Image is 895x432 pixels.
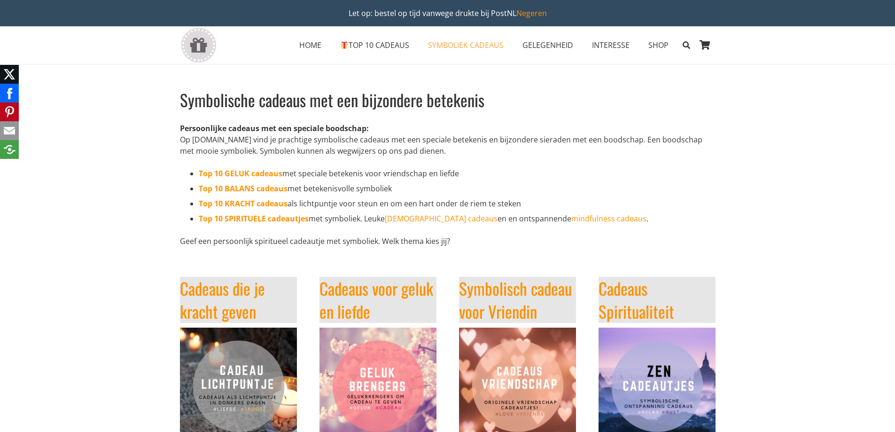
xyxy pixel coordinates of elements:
span: SYMBOLIEK CADEAUS [428,40,504,50]
li: met symboliek. Leuke en en ontspannende . [199,213,716,224]
a: Top 10 KRACHT cadeaus [199,198,288,209]
a: HOMEHOME Menu [290,33,331,57]
a: GELEGENHEIDGELEGENHEID Menu [513,33,583,57]
a: Winkelwagen [695,26,716,64]
strong: Persoonlijke cadeaus met een speciale boodschap: [180,123,369,134]
p: Op [DOMAIN_NAME] vind je prachtige symbolische cadeaus met een speciale betekenis en bijzondere s... [180,123,716,157]
span: INTERESSE [592,40,630,50]
li: met betekenisvolle symboliek [199,183,716,194]
span: SHOP [648,40,669,50]
a: Top 10 GELUK cadeaus [199,168,282,179]
a: Top 10 SPIRITUELE cadeautjes [199,213,309,224]
a: Zoeken [678,33,694,57]
a: Cadeaus voor geluk en liefde [319,276,433,323]
span: HOME [299,40,321,50]
a: Cadeaus Spiritualiteit [599,276,674,323]
span: GELEGENHEID [522,40,573,50]
a: gift-box-icon-grey-inspirerendwinkelen [180,28,217,63]
a: [DEMOGRAPHIC_DATA] cadeaus [385,213,498,224]
li: als lichtpuntje voor steun en om een hart onder de riem te steken [199,198,716,209]
a: SYMBOLIEK CADEAUSSYMBOLIEK CADEAUS Menu [419,33,513,57]
a: Cadeaus die je kracht geven [180,276,265,323]
a: 🎁TOP 10 CADEAUS🎁 TOP 10 CADEAUS Menu [331,33,419,57]
h1: Symbolische cadeaus met een bijzondere betekenis [180,88,716,111]
a: SHOPSHOP Menu [639,33,678,57]
a: INTERESSEINTERESSE Menu [583,33,639,57]
span: TOP 10 CADEAUS [340,40,409,50]
p: Geef een persoonlijk spiritueel cadeautje met symboliek. Welk thema kies jij? [180,236,716,247]
a: Top 10 BALANS cadeaus [199,183,288,194]
li: met speciale betekenis voor vriendschap en liefde [199,168,716,179]
a: Negeren [516,8,547,18]
a: Symbolisch cadeau voor Vriendin [459,276,572,323]
a: mindfulness cadeaus [571,213,646,224]
img: 🎁 [341,41,348,49]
